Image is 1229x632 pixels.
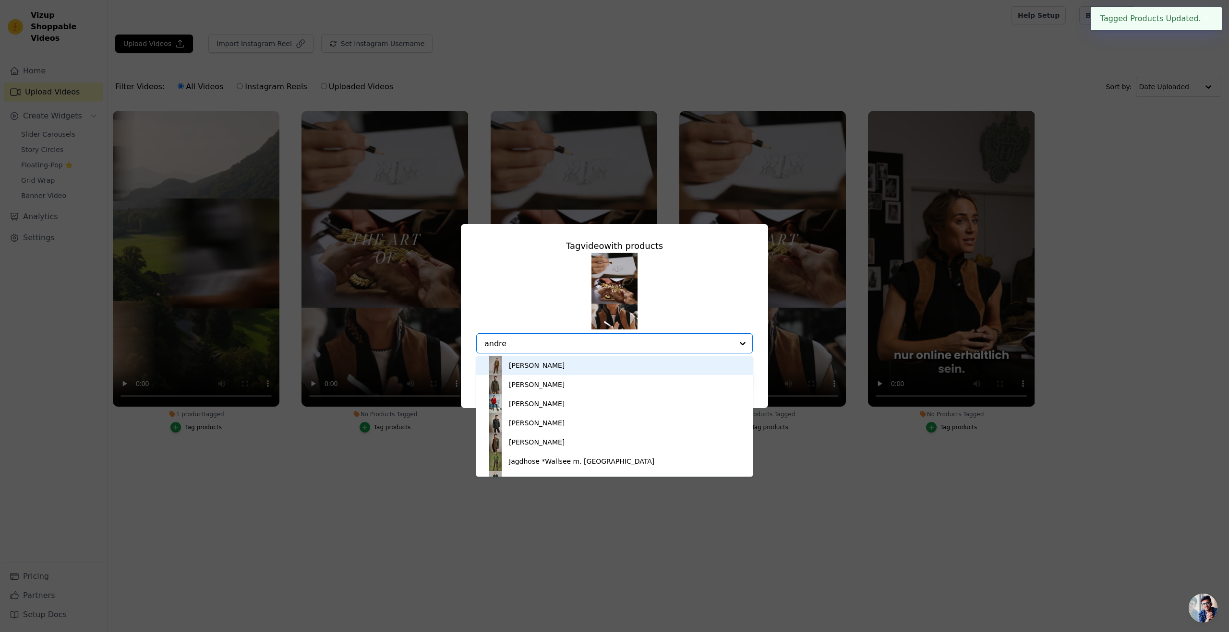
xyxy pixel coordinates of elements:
div: Tagged Products Updated. [1091,7,1222,30]
div: [PERSON_NAME] [509,437,565,447]
img: product thumbnail [486,471,505,490]
img: product thumbnail [486,356,505,375]
img: product thumbnail [486,375,505,394]
img: product thumbnail [486,433,505,452]
img: product thumbnail [486,413,505,433]
button: Close [1201,13,1212,24]
div: [PERSON_NAME] [509,476,565,485]
input: Search by product title or paste product URL [484,339,733,348]
div: [PERSON_NAME] [509,380,565,389]
div: [PERSON_NAME] [509,361,565,370]
img: product thumbnail [486,394,505,413]
div: [PERSON_NAME] [509,399,565,409]
img: tn-2403c6c8df73459d8259d88241f8d0d6.png [591,253,638,329]
div: Jagdhose *Wallsee m. [GEOGRAPHIC_DATA] [509,456,654,466]
img: product thumbnail [486,452,505,471]
div: Tag video with products [476,239,753,253]
div: Open chat [1189,594,1217,622]
div: [PERSON_NAME] [509,418,565,428]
